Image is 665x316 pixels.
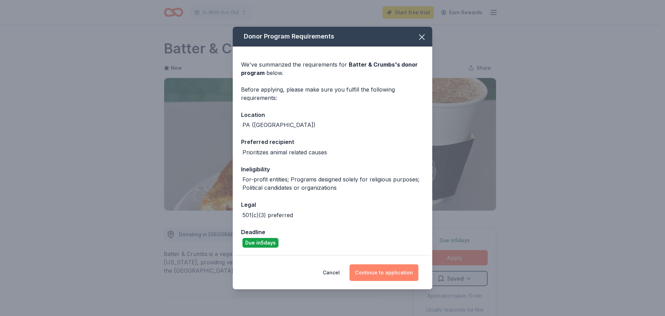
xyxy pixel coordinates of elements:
div: Due in 5 days [242,238,278,248]
div: Legal [241,200,424,209]
div: Preferred recipient [241,137,424,146]
div: For-profit entities; Programs designed solely for religious purposes; Political candidates or org... [242,175,424,192]
div: Location [241,110,424,119]
div: Prioritizes animal related causes [242,148,327,156]
button: Cancel [323,264,340,281]
div: Before applying, please make sure you fulfill the following requirements: [241,85,424,102]
div: We've summarized the requirements for below. [241,60,424,77]
div: Donor Program Requirements [233,27,432,46]
div: Deadline [241,228,424,237]
div: PA ([GEOGRAPHIC_DATA]) [242,121,316,129]
div: 501(c)(3) preferred [242,211,293,219]
div: Ineligibility [241,165,424,174]
button: Continue to application [349,264,418,281]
